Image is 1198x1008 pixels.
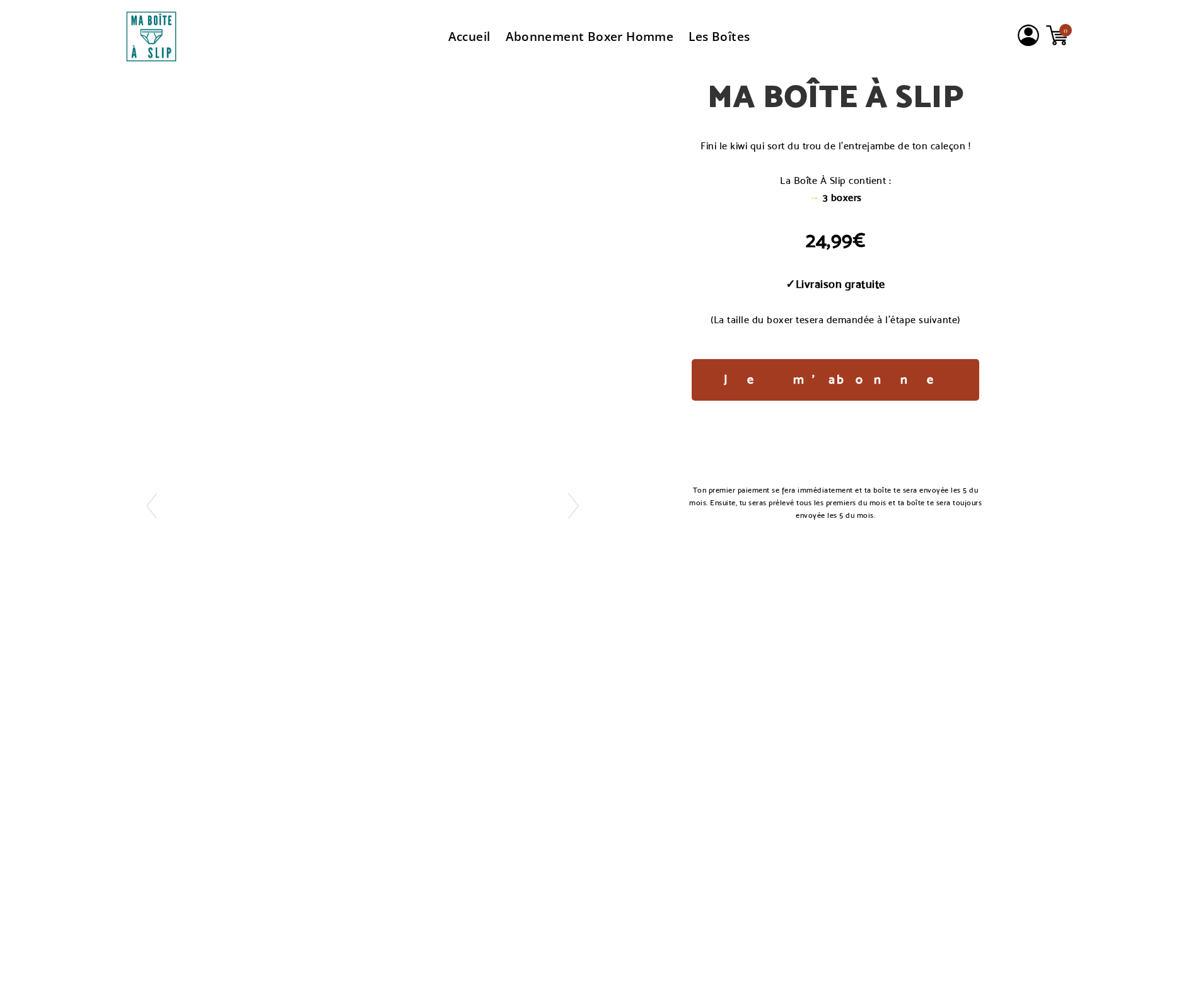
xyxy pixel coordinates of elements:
a: Abonnement Boxer Homme [506,28,674,45]
div: module container [599,81,1072,137]
a: Les Boîtes [689,28,750,45]
strong: 3 boxers [823,192,862,203]
a: 0 [1043,24,1072,47]
div: module container [914,24,1072,49]
strong: ✓ [786,277,796,291]
div: module container [599,137,1072,358]
div: module container [599,359,1072,484]
div: column [284,11,914,62]
div: module container [126,11,284,62]
div: module container [599,484,1072,522]
span: Ton premier paiement se fera immédiatement et ta boîte te sera envoyée les 5 du mois. Ensuite, tu... [689,485,982,520]
div: column [126,11,284,62]
div: column [599,81,1072,1008]
span: → [810,192,820,203]
span: Fini le kiwi qui sort du trou de l'entrejambe de ton caleçon ! [701,140,970,152]
a: Je m'abonne [692,359,979,401]
strong: Livraison gratuite [786,277,885,291]
span: sera demandée à l'étape suivante) [805,314,960,326]
span: 0 [1059,24,1072,37]
span: Je m'abonne [723,372,948,387]
span: MA BOÎTE À SLIP [707,76,964,116]
div: column [914,11,1072,62]
a: Accueil [448,28,491,45]
span: La Boîte À Slip contient : [780,175,891,186]
strong: 24,99€ [806,228,865,252]
span: (La taille du boxer te [711,314,805,326]
img: Ma Boîte à Slip | Abonnement Boxer Homme [126,11,177,62]
div: module container [284,24,914,49]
